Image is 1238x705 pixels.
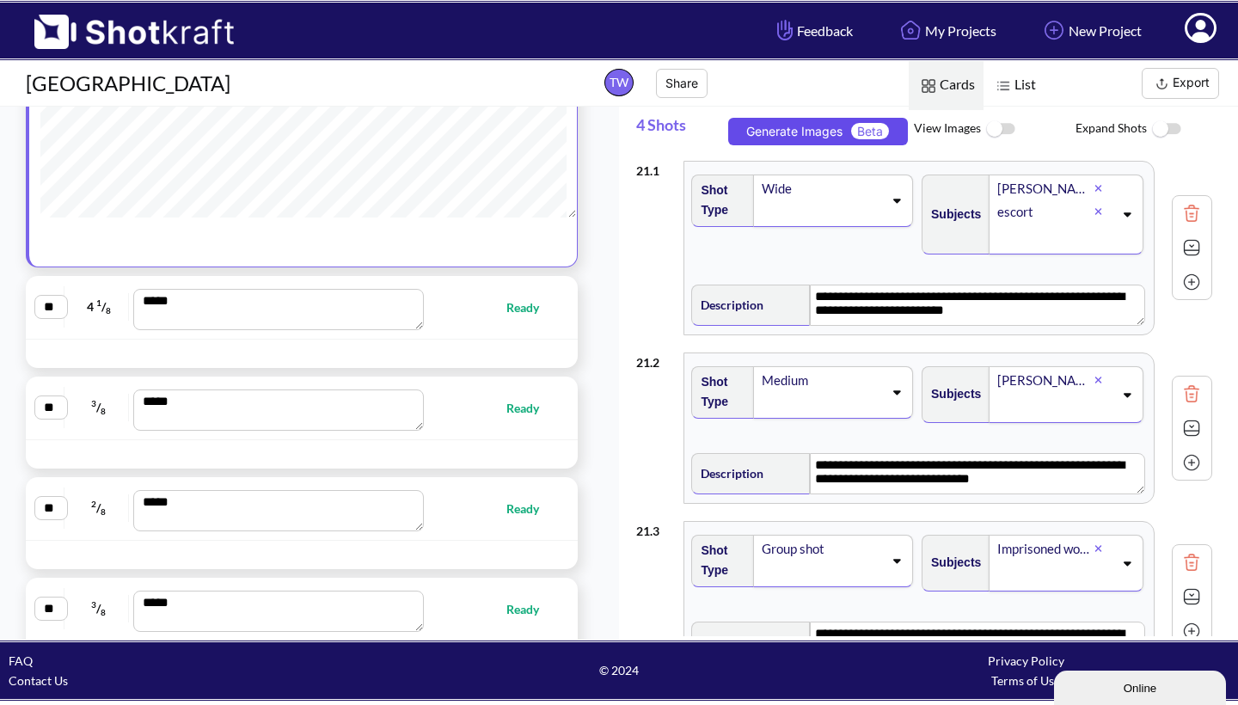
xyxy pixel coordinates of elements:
[506,297,556,317] span: Ready
[823,671,1229,690] div: Terms of Use
[909,61,984,110] span: Cards
[9,653,33,668] a: FAQ
[101,506,106,517] span: 8
[992,75,1014,97] img: List Icon
[981,111,1020,148] img: ToggleOff Icon
[1179,584,1204,610] img: Expand Icon
[1054,667,1229,705] iframe: chat widget
[106,305,111,316] span: 8
[760,177,883,200] div: Wide
[1179,450,1204,475] img: Add Icon
[1151,73,1173,95] img: Export Icon
[896,15,925,45] img: Home Icon
[604,69,634,96] span: TW
[1179,269,1204,295] img: Add Icon
[636,152,675,181] div: 21 . 1
[69,595,129,622] span: /
[1179,415,1204,441] img: Expand Icon
[760,369,883,392] div: Medium
[922,200,981,229] span: Subjects
[506,499,556,518] span: Ready
[636,344,675,372] div: 21 . 2
[692,176,745,224] span: Shot Type
[1179,235,1204,261] img: Expand Icon
[760,537,883,561] div: Group shot
[101,607,106,617] span: 8
[1076,111,1238,148] span: Expand Shots
[506,599,556,619] span: Ready
[917,75,940,97] img: Card Icon
[1027,8,1155,53] a: New Project
[506,398,556,418] span: Ready
[823,651,1229,671] div: Privacy Policy
[914,111,1076,148] span: View Images
[922,549,981,577] span: Subjects
[96,297,101,308] span: 1
[9,673,68,688] a: Contact Us
[773,21,853,40] span: Feedback
[1039,15,1069,45] img: Add Icon
[692,459,763,487] span: Description
[656,69,708,98] button: Share
[692,628,763,656] span: Description
[773,15,797,45] img: Hand Icon
[692,536,745,585] span: Shot Type
[922,380,981,408] span: Subjects
[996,177,1094,200] div: [PERSON_NAME]
[69,494,129,522] span: /
[728,118,908,145] button: Generate ImagesBeta
[1179,618,1204,644] img: Add Icon
[996,369,1094,392] div: [PERSON_NAME]
[415,660,822,680] span: © 2024
[996,537,1094,561] div: Imprisoned women
[984,61,1045,110] span: List
[69,293,129,321] span: 4 /
[1179,549,1204,575] img: Trash Icon
[69,394,129,421] span: /
[851,123,889,139] span: Beta
[636,512,675,541] div: 21 . 3
[91,499,96,509] span: 2
[1142,68,1219,99] button: Export
[692,291,763,319] span: Description
[636,107,722,152] span: 4 Shots
[91,398,96,408] span: 3
[692,368,745,416] span: Shot Type
[883,8,1009,53] a: My Projects
[101,406,106,416] span: 8
[996,200,1094,224] div: escort
[1147,111,1186,148] img: ToggleOff Icon
[1179,200,1204,226] img: Trash Icon
[91,599,96,610] span: 3
[1179,381,1204,407] img: Trash Icon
